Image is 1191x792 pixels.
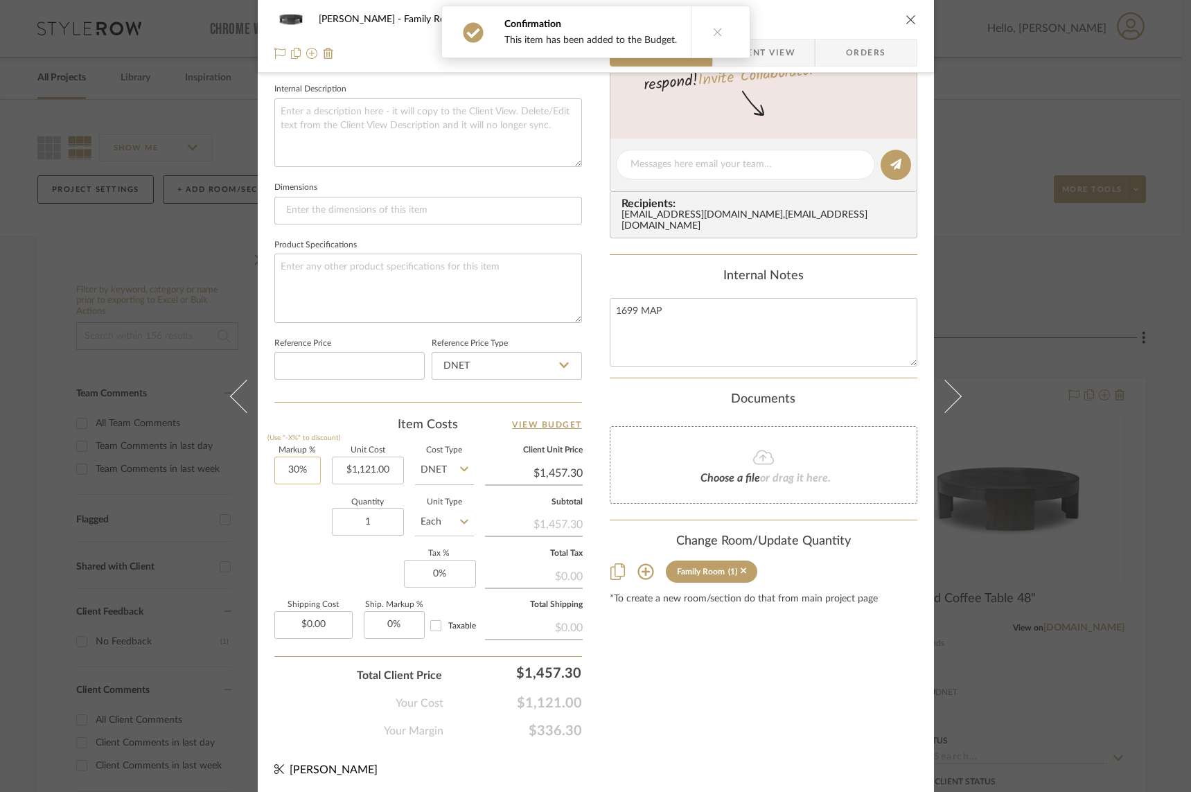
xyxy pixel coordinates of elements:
span: Total Client Price [357,667,442,684]
label: Total Shipping [485,601,583,608]
label: Cost Type [415,447,474,454]
div: Confirmation [504,17,677,31]
label: Total Tax [485,550,583,557]
span: Orders [831,39,901,67]
label: Unit Cost [332,447,404,454]
div: Family Room [677,567,725,577]
div: This item has been added to the Budget. [504,34,677,46]
div: *To create a new room/section do that from main project page [610,594,917,605]
label: Unit Type [415,499,474,506]
label: Ship. Markup % [364,601,425,608]
span: Taxable [448,622,476,630]
label: Dimensions [274,184,317,191]
label: Quantity [332,499,404,506]
div: $1,457.30 [485,511,583,536]
div: $0.00 [485,563,583,588]
div: Change Room/Update Quantity [610,534,917,549]
button: close [905,13,917,26]
div: Documents [610,392,917,407]
span: Family Room [404,15,468,24]
label: Shipping Cost [274,601,353,608]
a: Invite Collaborator [696,59,815,94]
div: Item Costs [274,416,582,433]
div: (1) [728,567,737,577]
span: or drag it here. [760,473,831,484]
div: $1,457.30 [449,659,588,687]
span: Your Cost [396,695,443,712]
label: Tax % [404,550,474,557]
a: View Budget [512,416,582,433]
label: Reference Price Type [432,340,508,347]
span: Choose a file [700,473,760,484]
span: Client View [732,39,795,67]
span: $336.30 [443,723,582,739]
div: $0.00 [485,614,583,639]
img: 2cc96cfd-f983-4d1d-8ddd-cb891b4078cd_48x40.jpg [274,6,308,33]
label: Internal Description [274,86,346,93]
label: Client Unit Price [485,447,583,454]
label: Product Specifications [274,242,357,249]
div: Internal Notes [610,269,917,284]
span: [PERSON_NAME] [319,15,404,24]
img: Remove from project [323,48,334,59]
input: Enter the dimensions of this item [274,197,582,225]
span: $1,121.00 [443,695,582,712]
label: Subtotal [485,499,583,506]
span: Your Margin [384,723,443,739]
span: [PERSON_NAME] [290,764,378,775]
div: [EMAIL_ADDRESS][DOMAIN_NAME] , [EMAIL_ADDRESS][DOMAIN_NAME] [621,210,911,232]
label: Markup % [274,447,321,454]
label: Reference Price [274,340,331,347]
span: Recipients: [621,197,911,210]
